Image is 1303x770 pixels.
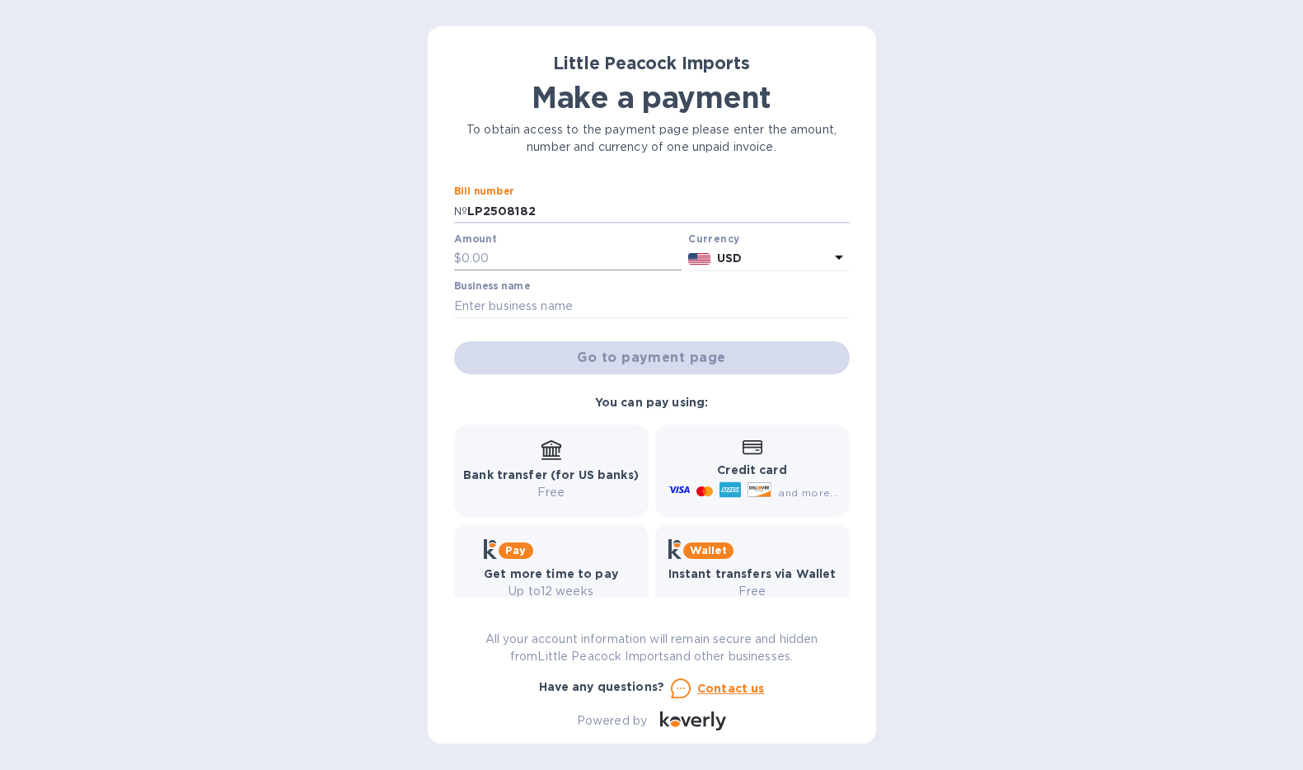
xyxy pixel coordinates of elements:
[668,583,837,600] p: Free
[463,484,639,501] p: Free
[484,567,618,580] b: Get more time to pay
[717,463,786,477] b: Credit card
[778,486,838,499] span: and more...
[577,712,647,730] p: Powered by
[595,396,708,409] b: You can pay using:
[505,544,526,556] b: Pay
[454,203,467,220] p: №
[697,682,765,695] u: Contact us
[688,253,710,265] img: USD
[454,187,513,197] label: Bill number
[454,282,530,292] label: Business name
[463,468,639,481] b: Bank transfer (for US banks)
[454,121,850,156] p: To obtain access to the payment page please enter the amount, number and currency of one unpaid i...
[462,246,682,271] input: 0.00
[454,80,850,115] h1: Make a payment
[484,583,618,600] p: Up to 12 weeks
[467,199,850,223] input: Enter bill number
[688,232,739,245] b: Currency
[454,293,850,318] input: Enter business name
[539,680,665,693] b: Have any questions?
[553,53,749,73] b: Little Peacock Imports
[454,250,462,267] p: $
[690,544,728,556] b: Wallet
[668,567,837,580] b: Instant transfers via Wallet
[454,234,496,244] label: Amount
[454,631,850,665] p: All your account information will remain secure and hidden from Little Peacock Imports and other ...
[717,251,742,265] b: USD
